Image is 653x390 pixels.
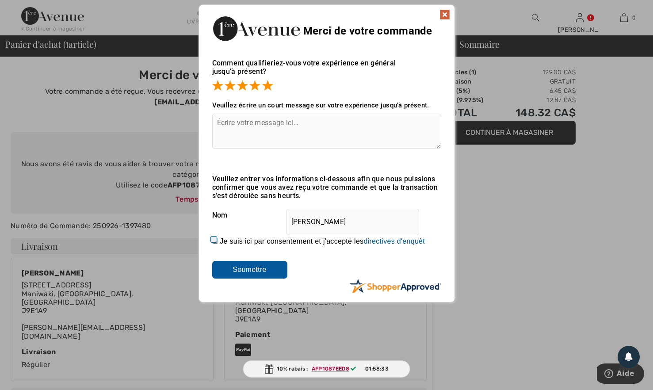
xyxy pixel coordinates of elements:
img: Gift.svg [264,364,273,374]
a: directives d'enquêt [363,237,425,245]
div: Veuillez entrer vos informations ci-dessous afin que nous puissions confirmer que vous avez reçu ... [212,175,441,200]
img: x [439,9,450,20]
div: 10% rabais : [243,360,410,378]
input: Soumettre [212,261,287,279]
span: Merci de votre commande [303,25,432,37]
ins: AFP1087EED8 [312,366,349,372]
div: Nom [212,204,441,226]
img: Merci de votre commande [212,14,301,43]
span: 01:58:33 [365,365,389,373]
span: Aide [20,6,38,14]
div: Comment qualifieriez-vous votre expérience en général jusqu'à présent? [212,50,441,92]
label: Je suis ici par consentement et j'accepte les [220,237,425,245]
div: Veuillez écrire un court message sur votre expérience jusqu'à présent. [212,101,441,109]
